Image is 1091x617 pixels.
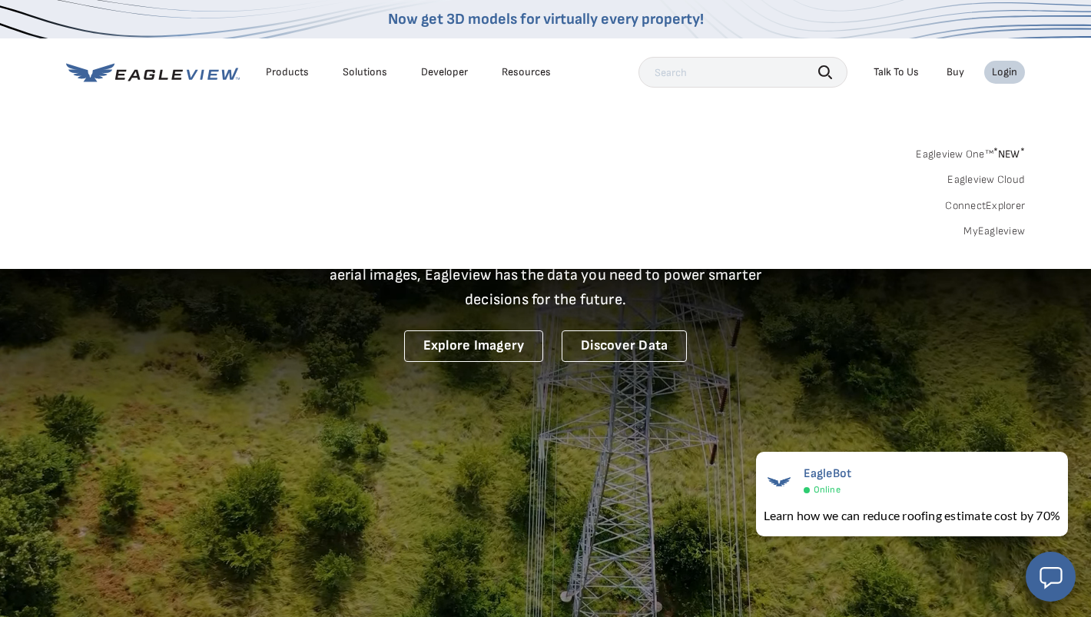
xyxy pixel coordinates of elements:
div: Learn how we can reduce roofing estimate cost by 70% [764,506,1060,525]
a: Developer [421,65,468,79]
button: Open chat window [1026,552,1076,602]
input: Search [638,57,847,88]
span: EagleBot [804,466,852,481]
a: Buy [947,65,964,79]
a: Explore Imagery [404,330,544,362]
span: NEW [993,148,1025,161]
a: Eagleview One™*NEW* [916,143,1025,161]
img: EagleBot [764,466,794,497]
a: Discover Data [562,330,687,362]
a: MyEagleview [963,224,1025,238]
div: Solutions [343,65,387,79]
div: Resources [502,65,551,79]
div: Products [266,65,309,79]
div: Login [992,65,1017,79]
a: Eagleview Cloud [947,173,1025,187]
div: Talk To Us [874,65,919,79]
p: A new era starts here. Built on more than 3.5 billion high-resolution aerial images, Eagleview ha... [310,238,781,312]
a: Now get 3D models for virtually every property! [388,10,704,28]
span: Online [814,484,841,496]
a: ConnectExplorer [945,199,1025,213]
